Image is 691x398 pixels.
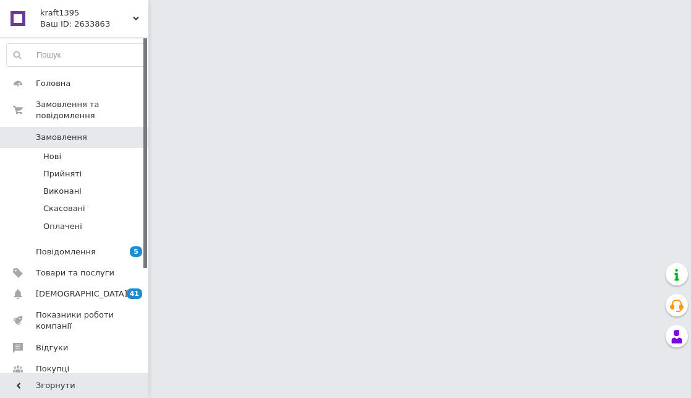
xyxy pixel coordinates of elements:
[43,186,82,197] span: Виконані
[7,44,145,66] input: Пошук
[36,99,148,121] span: Замовлення та повідомлення
[36,132,87,143] span: Замовлення
[40,7,133,19] span: kraft1395
[127,288,142,299] span: 41
[43,151,61,162] span: Нові
[36,288,127,300] span: [DEMOGRAPHIC_DATA]
[43,203,85,214] span: Скасовані
[36,267,114,279] span: Товари та послуги
[40,19,148,30] div: Ваш ID: 2633863
[36,309,114,332] span: Показники роботи компанії
[36,363,69,374] span: Покупці
[43,168,82,180] span: Прийняті
[36,246,96,257] span: Повідомлення
[36,78,70,89] span: Головна
[43,221,82,232] span: Оплачені
[36,342,68,353] span: Відгуки
[130,246,142,257] span: 5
